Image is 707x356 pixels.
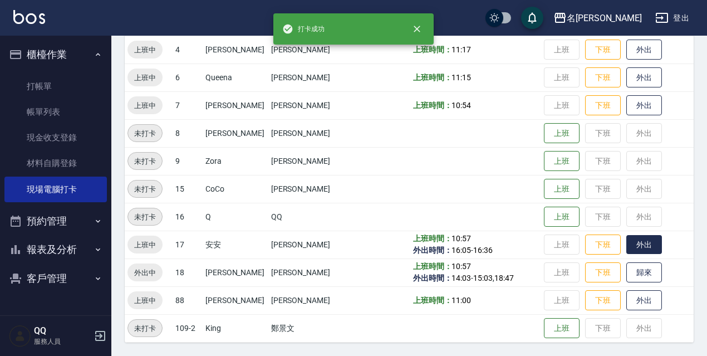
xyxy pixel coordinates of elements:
[4,125,107,150] a: 現金收支登錄
[4,177,107,202] a: 現場電腦打卡
[626,235,662,255] button: 外出
[410,259,542,286] td: - ,
[268,286,345,314] td: [PERSON_NAME]
[127,100,163,111] span: 上班中
[128,155,162,167] span: 未打卡
[127,44,163,56] span: 上班中
[451,274,471,282] span: 14:03
[626,40,662,60] button: 外出
[127,72,163,84] span: 上班中
[128,323,162,334] span: 未打卡
[203,64,268,91] td: Queena
[173,119,203,147] td: 8
[203,314,268,342] td: King
[282,23,325,35] span: 打卡成功
[128,183,162,195] span: 未打卡
[268,314,345,342] td: 鄭景文
[268,203,345,231] td: QQ
[268,64,345,91] td: [PERSON_NAME]
[413,274,452,282] b: 外出時間：
[626,95,662,116] button: 外出
[451,45,471,54] span: 11:17
[549,7,646,30] button: 名[PERSON_NAME]
[585,95,621,116] button: 下班
[585,67,621,88] button: 下班
[413,234,452,243] b: 上班時間：
[626,290,662,311] button: 外出
[13,10,45,24] img: Logo
[127,239,163,251] span: 上班中
[651,8,694,28] button: 登出
[173,175,203,203] td: 15
[268,91,345,119] td: [PERSON_NAME]
[173,64,203,91] td: 6
[268,36,345,64] td: [PERSON_NAME]
[127,267,163,279] span: 外出中
[451,246,471,255] span: 16:05
[410,231,542,259] td: -
[203,175,268,203] td: CoCo
[473,274,493,282] span: 15:03
[203,91,268,119] td: [PERSON_NAME]
[626,67,662,88] button: 外出
[494,274,514,282] span: 18:47
[4,99,107,125] a: 帳單列表
[268,231,345,259] td: [PERSON_NAME]
[544,207,580,227] button: 上班
[203,119,268,147] td: [PERSON_NAME]
[4,40,107,69] button: 櫃檯作業
[128,211,162,223] span: 未打卡
[203,36,268,64] td: [PERSON_NAME]
[585,40,621,60] button: 下班
[4,264,107,293] button: 客戶管理
[451,262,471,271] span: 10:57
[413,262,452,271] b: 上班時間：
[544,179,580,199] button: 上班
[203,231,268,259] td: 安安
[268,147,345,175] td: [PERSON_NAME]
[405,17,429,41] button: close
[544,151,580,172] button: 上班
[173,314,203,342] td: 109-2
[9,325,31,347] img: Person
[567,11,642,25] div: 名[PERSON_NAME]
[451,101,471,110] span: 10:54
[173,147,203,175] td: 9
[34,325,91,337] h5: QQ
[268,175,345,203] td: [PERSON_NAME]
[451,296,471,305] span: 11:00
[4,150,107,176] a: 材料自購登錄
[413,45,452,54] b: 上班時間：
[626,262,662,283] button: 歸來
[585,290,621,311] button: 下班
[413,246,452,255] b: 外出時間：
[173,286,203,314] td: 88
[268,259,345,286] td: [PERSON_NAME]
[173,91,203,119] td: 7
[451,234,471,243] span: 10:57
[173,231,203,259] td: 17
[544,318,580,339] button: 上班
[173,36,203,64] td: 4
[4,235,107,264] button: 報表及分析
[128,128,162,139] span: 未打卡
[203,203,268,231] td: Q
[173,259,203,286] td: 18
[585,235,621,255] button: 下班
[4,74,107,99] a: 打帳單
[268,119,345,147] td: [PERSON_NAME]
[203,259,268,286] td: [PERSON_NAME]
[413,296,452,305] b: 上班時間：
[521,7,543,29] button: save
[173,203,203,231] td: 16
[4,207,107,236] button: 預約管理
[413,73,452,82] b: 上班時間：
[544,123,580,144] button: 上班
[451,73,471,82] span: 11:15
[203,286,268,314] td: [PERSON_NAME]
[203,147,268,175] td: Zora
[585,262,621,283] button: 下班
[413,101,452,110] b: 上班時間：
[473,246,493,255] span: 16:36
[127,295,163,306] span: 上班中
